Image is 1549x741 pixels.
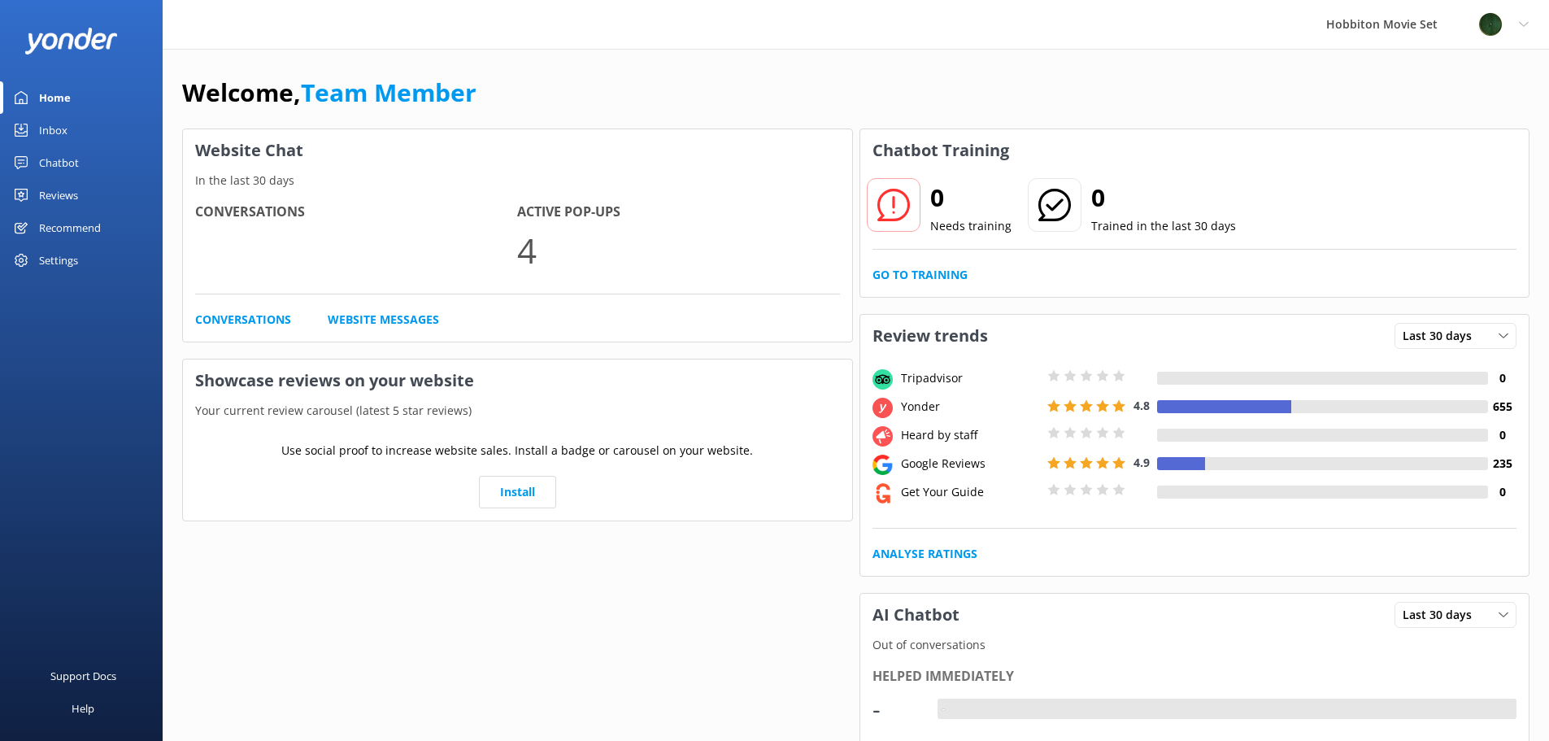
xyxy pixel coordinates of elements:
[872,690,921,729] div: -
[183,172,852,190] p: In the last 30 days
[938,699,950,720] div: -
[872,545,977,563] a: Analyse Ratings
[39,114,67,146] div: Inbox
[182,73,476,112] h1: Welcome,
[1488,426,1516,444] h4: 0
[1091,217,1236,235] p: Trained in the last 30 days
[183,360,852,402] h3: Showcase reviews on your website
[39,179,78,211] div: Reviews
[39,146,79,179] div: Chatbot
[872,266,968,284] a: Go to Training
[860,315,1000,357] h3: Review trends
[50,660,116,692] div: Support Docs
[897,369,1043,387] div: Tripadvisor
[328,311,439,329] a: Website Messages
[1478,12,1503,37] img: 34-1625720359.png
[281,442,753,460] p: Use social proof to increase website sales. Install a badge or carousel on your website.
[860,594,972,636] h3: AI Chatbot
[1488,398,1516,416] h4: 655
[183,402,852,420] p: Your current review carousel (latest 5 star reviews)
[930,217,1012,235] p: Needs training
[897,455,1043,473] div: Google Reviews
[1488,455,1516,473] h4: 235
[1403,606,1482,624] span: Last 30 days
[1133,455,1150,470] span: 4.9
[517,223,839,277] p: 4
[479,476,556,508] a: Install
[897,483,1043,501] div: Get Your Guide
[183,129,852,172] h3: Website Chat
[1488,483,1516,501] h4: 0
[897,426,1043,444] div: Heard by staff
[1091,178,1236,217] h2: 0
[860,636,1529,654] p: Out of conversations
[860,129,1021,172] h3: Chatbot Training
[1488,369,1516,387] h4: 0
[72,692,94,725] div: Help
[930,178,1012,217] h2: 0
[1133,398,1150,413] span: 4.8
[24,28,118,54] img: yonder-white-logo.png
[301,76,476,109] a: Team Member
[39,81,71,114] div: Home
[39,211,101,244] div: Recommend
[517,202,839,223] h4: Active Pop-ups
[195,311,291,329] a: Conversations
[897,398,1043,416] div: Yonder
[39,244,78,277] div: Settings
[195,202,517,223] h4: Conversations
[872,666,1517,687] div: Helped immediately
[1403,327,1482,345] span: Last 30 days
